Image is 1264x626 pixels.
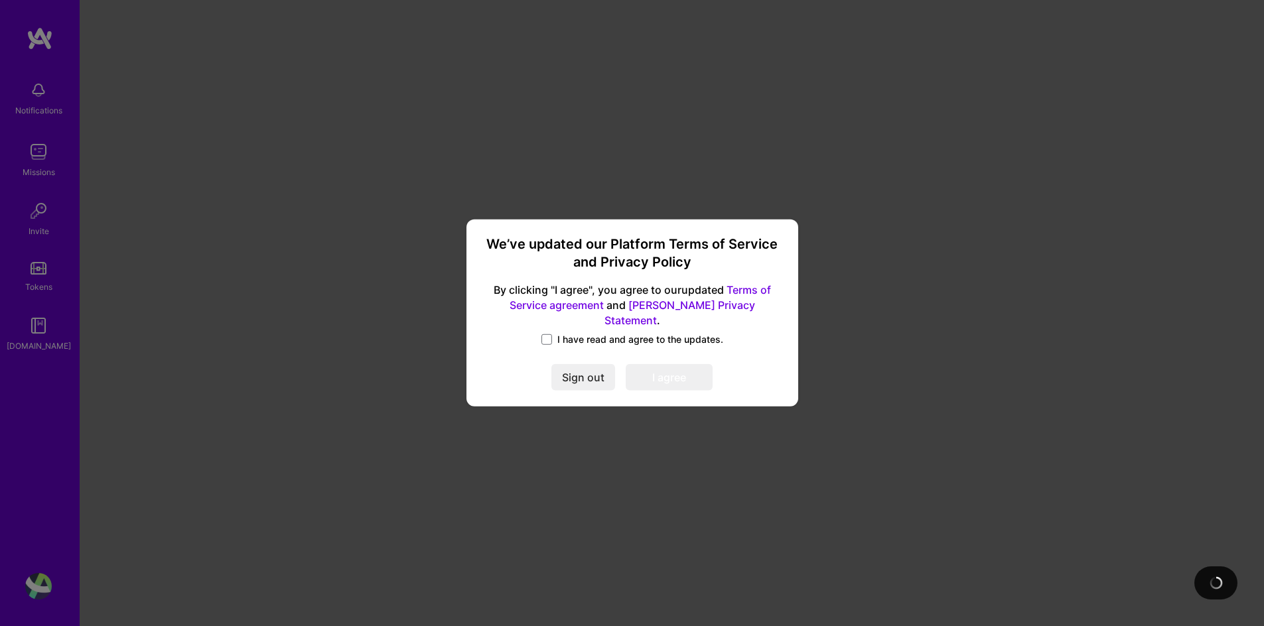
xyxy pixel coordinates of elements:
a: [PERSON_NAME] Privacy Statement [604,298,755,326]
button: Sign out [551,364,615,391]
button: I agree [626,364,713,391]
span: By clicking "I agree", you agree to our updated and . [482,282,782,328]
a: Terms of Service agreement [510,283,771,312]
h3: We’ve updated our Platform Terms of Service and Privacy Policy [482,235,782,272]
img: loading [1210,576,1223,590]
span: I have read and agree to the updates. [557,333,723,346]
